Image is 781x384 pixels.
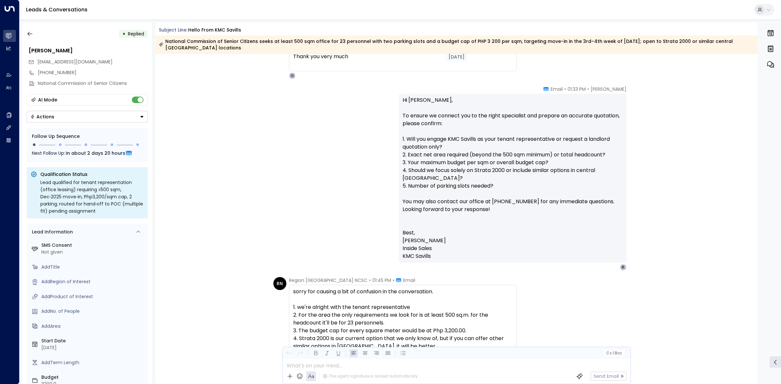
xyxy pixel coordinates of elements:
div: R [620,264,626,271]
div: RN [273,277,286,290]
div: AddTerm Length [41,359,145,366]
span: • [587,86,589,92]
p: Hi [PERSON_NAME], To ensure we connect you to the right specialist and prepare an accurate quotat... [403,96,623,221]
div: National Commission of Senior Citizens [38,80,148,87]
div: 2. For the area the only requirements we look for is at least 500 sq.m. for the headcount it'll b... [293,311,513,327]
div: Button group with a nested menu [27,111,148,123]
div: [PERSON_NAME] [29,47,148,55]
button: Actions [27,111,148,123]
span: Best, [403,229,415,237]
span: [EMAIL_ADDRESS][DOMAIN_NAME] [37,59,113,65]
label: Budget [41,374,145,381]
span: 01:45 PM [372,277,391,284]
span: • [393,277,394,284]
div: Not given [41,249,145,256]
p: Qualification Status [40,171,144,178]
div: AddArea [41,323,145,330]
div: Actions [30,114,54,120]
label: SMS Consent [41,242,145,249]
div: • [122,28,126,40]
span: Region [GEOGRAPHIC_DATA] NCSC [289,277,367,284]
div: AddNo. of People [41,308,145,315]
div: [DATE] [445,53,468,61]
div: Lead Information [30,229,73,235]
span: Cc Bcc [606,351,622,355]
button: Undo [285,349,293,357]
div: National Commission of Senior Citizens seeks at least 500 sqm office for 23 personnel with two pa... [159,38,754,51]
button: Redo [296,349,304,357]
span: Replied [128,31,144,37]
span: KMC Savills [403,252,431,260]
span: roncr@ncsc.gov.ph [37,59,113,65]
div: 1. we're alright with the tenant representative [293,303,513,311]
label: Start Date [41,338,145,344]
span: [PERSON_NAME] [591,86,626,92]
div: AI Mode [38,97,57,103]
img: 78_headshot.jpg [629,86,642,99]
span: • [369,277,371,284]
span: Email [551,86,563,92]
div: Hello from KMC Savills [188,27,241,33]
div: [PHONE_NUMBER] [38,69,148,76]
div: sorry for causing a bit of confusion in the conversation. [293,288,513,358]
div: AddProduct of Interest [41,293,145,300]
button: Cc|Bcc [603,350,624,356]
div: [DATE] [41,344,145,351]
div: Follow Up Sequence [32,133,143,140]
span: [PERSON_NAME] [403,237,446,245]
div: Lead qualified for tenant representation (office leasing) requiring ≥500 sqm, Dec‑2025 move‑in, P... [40,179,144,215]
div: AddTitle [41,264,145,271]
div: Next Follow Up: [32,150,143,157]
span: Email [403,277,415,284]
div: AddRegion of Interest [41,278,145,285]
a: Leads & Conversations [26,6,88,13]
span: In about 2 days 20 hours [66,150,125,157]
div: The agent signature is added automatically [323,373,418,379]
div: 4. Strata 2000 is our current option that we only know of, but if you can offer other similar opt... [293,335,513,350]
div: 3. The budget cap for every square meter would be at Php 3,200.00. [293,327,513,335]
span: Subject Line: [159,27,187,33]
span: | [612,351,614,355]
span: • [564,86,566,92]
span: 01:33 PM [568,86,586,92]
span: Inside Sales [403,245,432,252]
div: O [289,73,295,79]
